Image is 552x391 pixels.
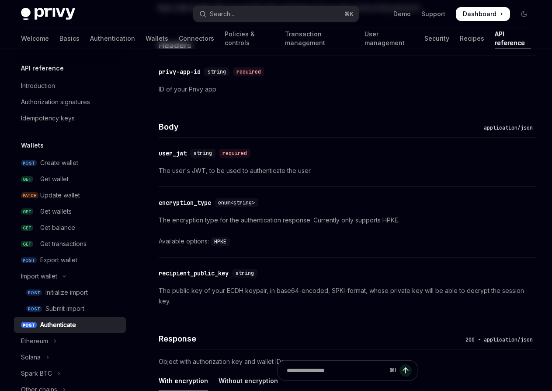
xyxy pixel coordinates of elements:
[208,68,226,75] span: string
[21,140,44,151] h5: Wallets
[159,166,536,176] p: The user's JWT, to be used to authenticate the user.
[90,28,135,49] a: Authentication
[399,364,412,377] button: Send message
[421,10,445,18] a: Support
[517,7,531,21] button: Toggle dark mode
[40,190,80,201] div: Update wallet
[21,368,52,379] div: Spark BTC
[40,158,78,168] div: Create wallet
[14,268,126,284] button: Toggle Import wallet section
[21,257,37,264] span: POST
[45,287,88,298] div: Initialize import
[40,222,75,233] div: Get balance
[21,352,41,363] div: Solana
[463,10,496,18] span: Dashboard
[21,97,90,107] div: Authorization signatures
[14,252,126,268] a: POSTExport wallet
[40,174,69,184] div: Get wallet
[211,237,230,246] code: HPKE
[45,303,84,314] div: Submit import
[21,160,37,166] span: POST
[159,333,462,345] h4: Response
[21,271,57,282] div: Import wallet
[495,28,531,49] a: API reference
[14,94,126,110] a: Authorization signatures
[159,121,480,133] h4: Body
[40,206,72,217] div: Get wallets
[287,361,386,380] input: Ask a question...
[40,239,87,249] div: Get transactions
[233,67,264,76] div: required
[26,306,42,312] span: POST
[21,241,33,247] span: GET
[21,322,37,328] span: POST
[21,113,75,123] div: Idempotency keys
[159,198,211,207] div: encryption_type
[210,9,234,19] div: Search...
[59,28,80,49] a: Basics
[193,6,358,22] button: Open search
[14,220,126,236] a: GETGet balance
[159,236,536,247] div: Available options:
[14,333,126,349] button: Toggle Ethereum section
[26,289,42,296] span: POST
[14,187,126,203] a: PATCHUpdate wallet
[393,10,411,18] a: Demo
[14,110,126,126] a: Idempotency keys
[14,236,126,252] a: GETGet transactions
[14,317,126,333] a: POSTAuthenticate
[146,28,168,49] a: Wallets
[14,285,126,300] a: POSTInitialize import
[159,84,536,95] p: ID of your Privy app.
[159,356,536,367] p: Object with authorization key and wallet IDs.
[21,8,75,20] img: dark logo
[194,150,212,157] span: string
[21,63,64,74] h5: API reference
[21,81,55,91] div: Introduction
[236,270,254,277] span: string
[21,336,48,346] div: Ethereum
[219,149,250,158] div: required
[462,335,536,344] div: 200 - application/json
[21,28,49,49] a: Welcome
[179,28,214,49] a: Connectors
[14,171,126,187] a: GETGet wallet
[159,149,187,158] div: user_jwt
[218,199,255,206] span: enum<string>
[14,349,126,365] button: Toggle Solana section
[456,7,510,21] a: Dashboard
[424,28,449,49] a: Security
[365,28,413,49] a: User management
[21,192,38,199] span: PATCH
[159,67,201,76] div: privy-app-id
[480,123,536,132] div: application/json
[344,11,354,18] span: ⌘ K
[21,208,33,215] span: GET
[14,155,126,171] a: POSTCreate wallet
[285,28,354,49] a: Transaction management
[21,176,33,183] span: GET
[14,204,126,219] a: GETGet wallets
[159,285,536,306] p: The public key of your ECDH keypair, in base64-encoded, SPKI-format, whose private key will be ab...
[14,366,126,381] button: Toggle Spark BTC section
[14,78,126,94] a: Introduction
[225,28,274,49] a: Policies & controls
[21,225,33,231] span: GET
[40,320,76,330] div: Authenticate
[14,301,126,317] a: POSTSubmit import
[159,215,536,225] p: The encryption type for the authentication response. Currently only supports HPKE.
[40,255,77,265] div: Export wallet
[460,28,484,49] a: Recipes
[159,269,229,278] div: recipient_public_key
